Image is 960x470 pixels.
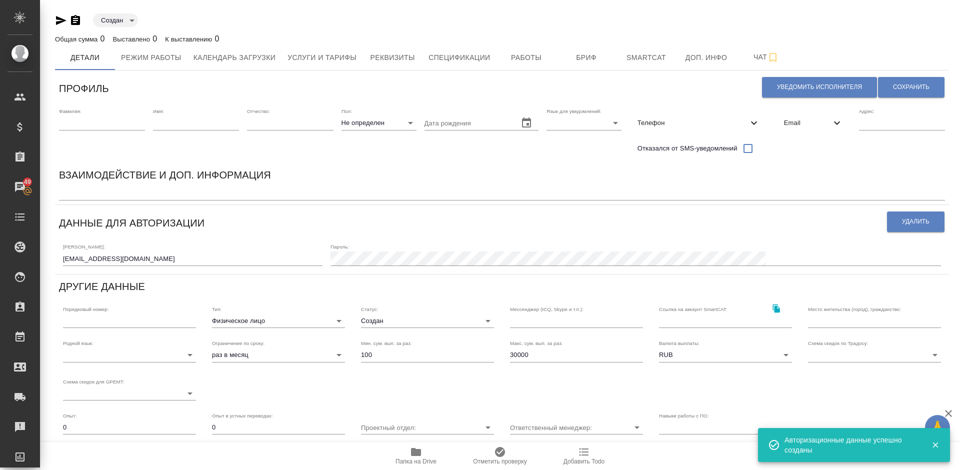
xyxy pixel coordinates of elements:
[63,413,77,418] label: Опыт:
[63,306,108,311] label: Порядковый номер:
[18,177,37,187] span: 49
[361,314,494,328] div: Создан
[165,35,214,43] p: К выставлению
[59,167,271,183] h6: Взаимодействие и доп. информация
[878,77,944,97] button: Сохранить
[563,458,604,465] span: Добавить Todo
[630,420,644,434] button: Open
[510,306,583,311] label: Мессенджер (ICQ, Skype и т.п.):
[659,306,727,311] label: Ссылка на аккаунт SmartCAT:
[193,51,276,64] span: Календарь загрузки
[55,14,67,26] button: Скопировать ссылку для ЯМессенджера
[247,109,270,114] label: Отчество:
[98,16,126,24] button: Создан
[742,51,790,63] span: Чат
[887,211,944,232] button: Удалить
[893,83,929,91] span: Сохранить
[929,417,946,438] span: 🙏
[808,341,868,346] label: Схема скидок по Традосу:
[59,215,204,231] h6: Данные для авторизации
[165,33,219,45] div: 0
[212,413,273,418] label: Опыт в устных переводах:
[659,413,709,418] label: Навыки работы с ПО:
[113,35,153,43] p: Выставлено
[458,442,542,470] button: Отметить проверку
[69,14,81,26] button: Скопировать ссылку
[510,341,563,346] label: Макс. сум. вып. за раз:
[55,35,100,43] p: Общая сумма
[287,51,356,64] span: Услуги и тарифы
[428,51,490,64] span: Спецификации
[473,458,526,465] span: Отметить проверку
[361,306,378,311] label: Статус:
[93,13,138,27] div: Создан
[481,420,495,434] button: Open
[637,118,748,128] span: Телефон
[925,440,945,449] button: Закрыть
[925,415,950,440] button: 🙏
[55,33,105,45] div: 0
[502,51,550,64] span: Работы
[762,77,877,97] button: Уведомить исполнителя
[902,217,929,226] span: Удалить
[637,143,737,153] span: Отказался от SMS-уведомлений
[629,112,768,134] div: Телефон
[113,33,157,45] div: 0
[59,109,81,114] label: Фамилия:
[659,341,699,346] label: Валюта выплаты:
[212,341,264,346] label: Ограничение по сроку:
[622,51,670,64] span: Smartcat
[562,51,610,64] span: Бриф
[395,458,436,465] span: Папка на Drive
[212,314,345,328] div: Физическое лицо
[784,118,831,128] span: Email
[63,244,105,249] label: [PERSON_NAME]:
[659,348,792,362] div: RUB
[361,341,412,346] label: Мин. сум. вып. за раз:
[777,83,862,91] span: Уведомить исполнителя
[2,174,37,199] a: 49
[368,51,416,64] span: Реквизиты
[63,379,124,384] label: Схема скидок для GPEMT:
[682,51,730,64] span: Доп. инфо
[341,109,352,114] label: Пол:
[767,51,779,63] svg: Подписаться
[542,442,626,470] button: Добавить Todo
[61,51,109,64] span: Детали
[341,116,416,130] div: Не определен
[808,306,901,311] label: Место жительства (город), гражданство:
[153,109,164,114] label: Имя:
[59,80,109,96] h6: Профиль
[859,109,874,114] label: Адрес:
[784,435,916,455] div: Авторизационные данные успешно созданы
[546,109,601,114] label: Язык для уведомлений:
[212,348,345,362] div: раз в месяц
[374,442,458,470] button: Папка на Drive
[121,51,181,64] span: Режим работы
[59,278,145,294] h6: Другие данные
[766,298,786,319] button: Скопировать ссылку
[63,341,93,346] label: Родной язык:
[212,306,221,311] label: Тип:
[776,112,851,134] div: Email
[330,244,349,249] label: Пароль:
